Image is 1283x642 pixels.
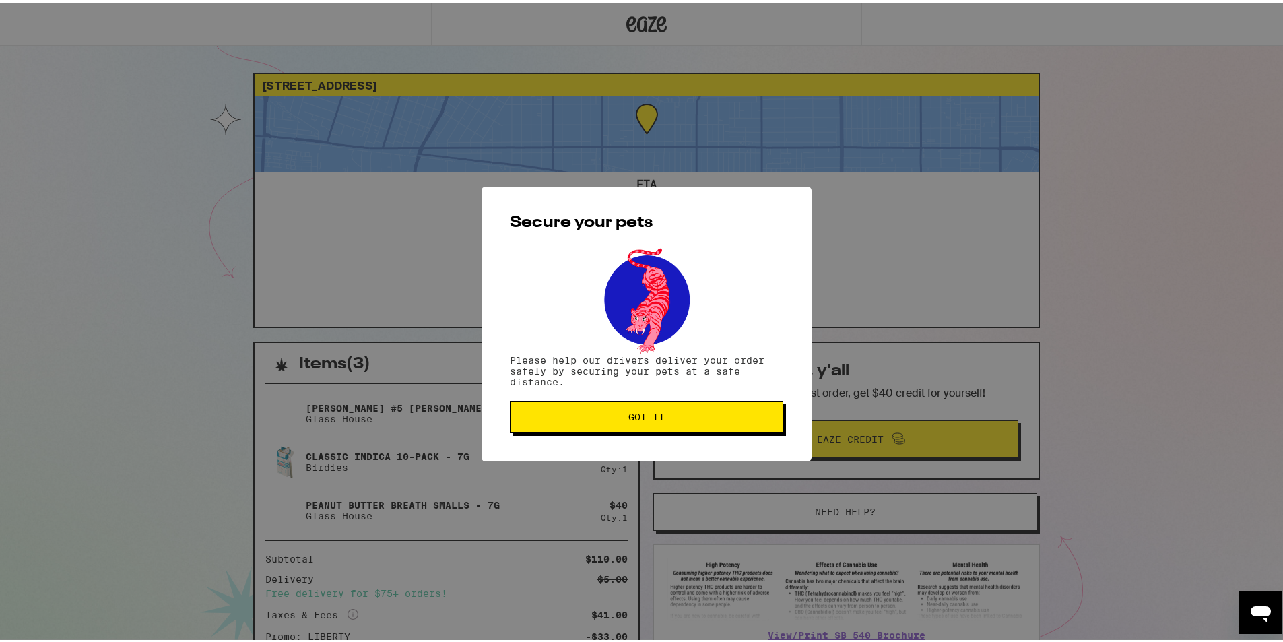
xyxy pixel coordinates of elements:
h2: Secure your pets [510,212,783,228]
img: pets [591,242,702,352]
p: Please help our drivers deliver your order safely by securing your pets at a safe distance. [510,352,783,385]
button: Got it [510,398,783,430]
span: Got it [628,410,665,419]
iframe: To enrich screen reader interactions, please activate Accessibility in Grammarly extension settings [1239,588,1282,631]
